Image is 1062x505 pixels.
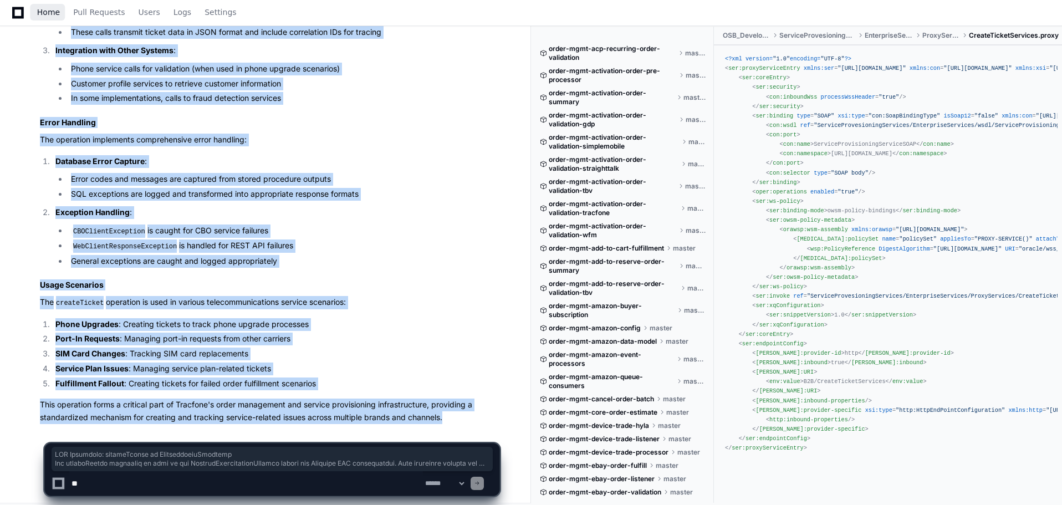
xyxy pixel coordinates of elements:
[725,54,1051,453] div: ServiceProvisioningServiceSOAP [URL][DOMAIN_NAME] owsm-policy-bindings 1.0 http true B2B/CreateTi...
[752,179,800,186] span: </ >
[728,65,800,72] span: ser:proxyServiceEntry
[725,55,851,62] span: <?xml version= encoding= ?>
[759,179,797,186] span: ser:binding
[54,298,106,308] code: createTicket
[845,312,916,318] span: </ >
[759,322,824,328] span: ser:xqConfiguration
[658,421,681,430] span: master
[766,207,828,214] span: < >
[766,170,875,176] span: < = />
[882,236,896,242] span: name
[879,246,930,252] span: DigestAlgorithm
[68,78,499,90] li: Customer profile services to retrieve customer information
[755,188,806,195] span: oper:operations
[549,155,679,173] span: order-mgmt-activation-order-validation-straighttalk
[759,103,800,110] span: ser:security
[684,306,706,315] span: master
[549,302,675,319] span: order-mgmt-amazon-buyer-subscription
[55,319,119,329] strong: Phone Upgrades
[55,379,124,388] strong: Fulfillment Fallout
[755,302,820,309] span: ser:xqConfiguration
[752,283,807,290] span: </ >
[766,160,804,166] span: </ >
[810,188,834,195] span: enabled
[940,236,971,242] span: appliesTo
[683,355,706,364] span: master
[40,399,499,424] p: This operation forms a critical part of Tracfone's order management and service provisioning infr...
[752,350,844,356] span: < >
[923,141,950,147] span: con:name
[663,395,686,404] span: master
[752,369,817,375] span: < >
[916,141,954,147] span: </ >
[549,279,678,297] span: order-mgmt-add-to-reserve-order-validation-tbv
[796,236,879,242] span: [MEDICAL_DATA]:policySet
[139,9,160,16] span: Users
[769,217,851,223] span: ser:owsm-policy-metadata
[742,74,787,81] span: ser:coreEntry
[752,198,803,205] span: < >
[838,65,906,72] span: "[URL][DOMAIN_NAME]"
[1008,407,1043,414] span: xmlns:http
[902,207,957,214] span: ser:binding-mode
[687,284,706,293] span: master
[899,236,937,242] span: "policySet"
[780,226,968,233] span: < = >
[793,255,885,262] span: </ >
[779,31,856,40] span: ServiceProvesioningServices
[549,44,676,62] span: order-mgmt-acp-recurring-order-validation
[52,348,499,360] li: : Tracking SIM card replacements
[549,421,649,430] span: order-mgmt-device-trade-hyla
[549,222,677,239] span: order-mgmt-activation-order-validation-wfm
[886,378,927,385] span: </ >
[838,113,865,119] span: xsi:type
[755,359,827,366] span: [PERSON_NAME]:inbound
[686,262,706,271] span: master
[769,378,800,385] span: env:value
[549,200,678,217] span: order-mgmt-activation-order-validation-tracfone
[549,337,657,346] span: order-mgmt-amazon-data-model
[68,173,499,186] li: Error codes and messages are captured from stored procedure outputs
[865,407,892,414] span: xsi:type
[549,408,657,417] span: order-mgmt-core-order-estimate
[40,296,499,309] p: The operation is used in various telecommunications service scenarios:
[55,206,499,219] p: :
[755,407,861,414] span: [PERSON_NAME]:provider-specific
[52,378,499,390] li: : Creating tickets for failed order fulfillment scenarios
[810,246,875,252] span: wsp:PolicyReference
[769,207,824,214] span: ser:binding-mode
[800,122,810,129] span: ref
[68,26,499,39] li: These calls transmit ticket data in JSON format and include correlation IDs for tracing
[879,94,899,100] span: "true"
[865,31,913,40] span: EnterpriseServices
[759,283,804,290] span: ser:ws-policy
[943,113,971,119] span: isSoap12
[804,65,834,72] span: xmlns:ser
[37,9,60,16] span: Home
[766,416,855,423] span: < />
[838,188,858,195] span: "true"
[55,155,499,168] p: :
[68,225,499,238] li: is caught for CBO service failures
[787,264,851,271] span: orawsp:wsm-assembly
[769,170,810,176] span: con:selector
[755,369,814,375] span: [PERSON_NAME]:URI
[549,395,654,404] span: order-mgmt-cancel-order-batch
[892,378,923,385] span: env:value
[688,160,706,169] span: master
[746,331,790,338] span: ser:coreEntry
[896,207,961,214] span: </ >
[55,349,125,358] strong: SIM Card Changes
[896,226,964,233] span: "[URL][DOMAIN_NAME]"
[831,170,869,176] span: "SOAP body"
[52,333,499,345] li: : Managing port-in requests from other carriers
[55,334,120,343] strong: Port-In Requests
[683,93,706,102] span: master
[974,113,998,119] span: "false"
[766,217,855,223] span: < >
[686,115,706,124] span: master
[755,350,841,356] span: [PERSON_NAME]:provider-id
[780,150,831,157] span: < >
[549,350,675,368] span: order-mgmt-amazon-event-processors
[549,257,677,275] span: order-mgmt-add-to-reserve-order-summary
